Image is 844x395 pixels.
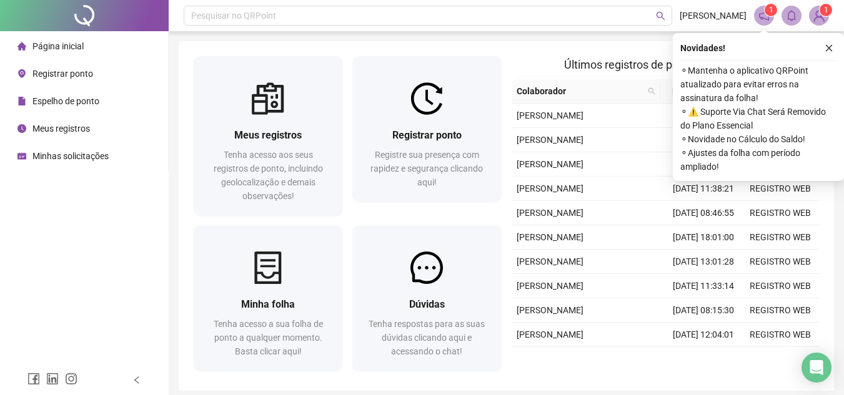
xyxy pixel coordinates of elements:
span: linkedin [46,373,59,385]
span: [PERSON_NAME] [517,208,583,218]
td: REGISTRO WEB [742,323,819,347]
sup: Atualize o seu contato no menu Meus Dados [820,4,832,16]
span: Colaborador [517,84,643,98]
span: instagram [65,373,77,385]
span: facebook [27,373,40,385]
span: clock-circle [17,124,26,133]
span: [PERSON_NAME] [680,9,747,22]
sup: 1 [765,4,777,16]
span: [PERSON_NAME] [517,256,583,266]
span: Novidades ! [680,41,725,55]
span: [PERSON_NAME] [517,329,583,339]
span: Minhas solicitações [32,151,109,161]
span: Registre sua presença com rapidez e segurança clicando aqui! [370,150,483,187]
td: [DATE] 08:15:30 [665,298,742,323]
td: [DATE] 11:33:14 [665,274,742,298]
a: Registrar pontoRegistre sua presença com rapidez e segurança clicando aqui! [352,56,501,202]
span: search [648,87,655,95]
td: [DATE] 13:09:49 [665,152,742,177]
span: Tenha respostas para as suas dúvidas clicando aqui e acessando o chat! [369,319,485,356]
span: left [132,376,141,384]
td: [DATE] 18:01:00 [665,225,742,250]
td: [DATE] 08:28:06 [665,347,742,371]
span: [PERSON_NAME] [517,159,583,169]
span: close [825,44,833,52]
th: Data/Hora [660,79,735,104]
a: Minha folhaTenha acesso a sua folha de ponto a qualquer momento. Basta clicar aqui! [194,225,342,371]
span: ⚬ ⚠️ Suporte Via Chat Será Removido do Plano Essencial [680,105,837,132]
div: Open Intercom Messenger [802,353,832,383]
span: [PERSON_NAME] [517,135,583,145]
td: REGISTRO WEB [742,177,819,201]
span: 1 [769,6,773,14]
span: environment [17,69,26,78]
span: ⚬ Ajustes da folha com período ampliado! [680,146,837,173]
td: REGISTRO WEB [742,250,819,274]
td: [DATE] 08:46:55 [665,201,742,225]
span: ⚬ Mantenha o aplicativo QRPoint atualizado para evitar erros na assinatura da folha! [680,64,837,105]
span: Últimos registros de ponto sincronizados [564,58,766,71]
a: Meus registrosTenha acesso aos seus registros de ponto, incluindo geolocalização e demais observa... [194,56,342,215]
td: [DATE] 11:38:21 [665,177,742,201]
span: [PERSON_NAME] [517,305,583,315]
td: [DATE] 12:04:01 [665,323,742,347]
span: Data/Hora [665,84,720,98]
span: [PERSON_NAME] [517,183,583,193]
td: REGISTRO WEB [742,225,819,250]
span: file [17,97,26,105]
td: REGISTRO WEB [742,298,819,323]
span: bell [786,10,797,21]
span: notification [758,10,770,21]
span: search [656,11,665,21]
span: home [17,42,26,51]
td: REGISTRO WEB [742,347,819,371]
span: Tenha acesso a sua folha de ponto a qualquer momento. Basta clicar aqui! [214,319,323,356]
td: REGISTRO WEB [742,274,819,298]
span: Minha folha [241,298,295,310]
td: [DATE] 18:04:36 [665,128,742,152]
span: Tenha acesso aos seus registros de ponto, incluindo geolocalização e demais observações! [214,150,323,201]
span: Registrar ponto [32,69,93,79]
td: [DATE] 08:17:45 [665,104,742,128]
span: search [645,82,658,100]
a: DúvidasTenha respostas para as suas dúvidas clicando aqui e acessando o chat! [352,225,501,371]
span: Meus registros [234,129,302,141]
span: Meus registros [32,124,90,134]
span: Espelho de ponto [32,96,99,106]
img: 84407 [810,6,828,25]
span: schedule [17,152,26,160]
span: [PERSON_NAME] [517,232,583,242]
span: Registrar ponto [392,129,462,141]
span: ⚬ Novidade no Cálculo do Saldo! [680,132,837,146]
span: Dúvidas [409,298,445,310]
span: [PERSON_NAME] [517,110,583,120]
span: [PERSON_NAME] [517,281,583,291]
td: REGISTRO WEB [742,201,819,225]
span: Página inicial [32,41,84,51]
td: [DATE] 13:01:28 [665,250,742,274]
span: 1 [824,6,828,14]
